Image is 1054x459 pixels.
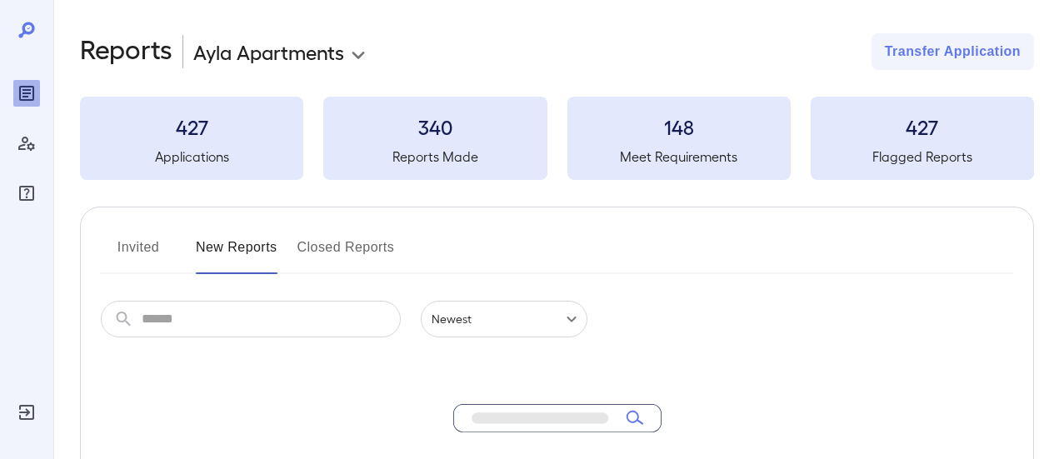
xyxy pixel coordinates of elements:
h5: Reports Made [323,147,547,167]
h3: 427 [811,113,1034,140]
h3: 427 [80,113,303,140]
div: Manage Users [13,130,40,157]
div: Newest [421,301,587,337]
p: Ayla Apartments [193,38,344,65]
div: Reports [13,80,40,107]
button: Transfer Application [872,33,1034,70]
h3: 340 [323,113,547,140]
h5: Meet Requirements [567,147,791,167]
div: Log Out [13,399,40,426]
h5: Applications [80,147,303,167]
button: Closed Reports [297,234,395,274]
h5: Flagged Reports [811,147,1034,167]
h2: Reports [80,33,172,70]
h3: 148 [567,113,791,140]
button: Invited [101,234,176,274]
button: New Reports [196,234,277,274]
div: FAQ [13,180,40,207]
summary: 427Applications340Reports Made148Meet Requirements427Flagged Reports [80,97,1034,180]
